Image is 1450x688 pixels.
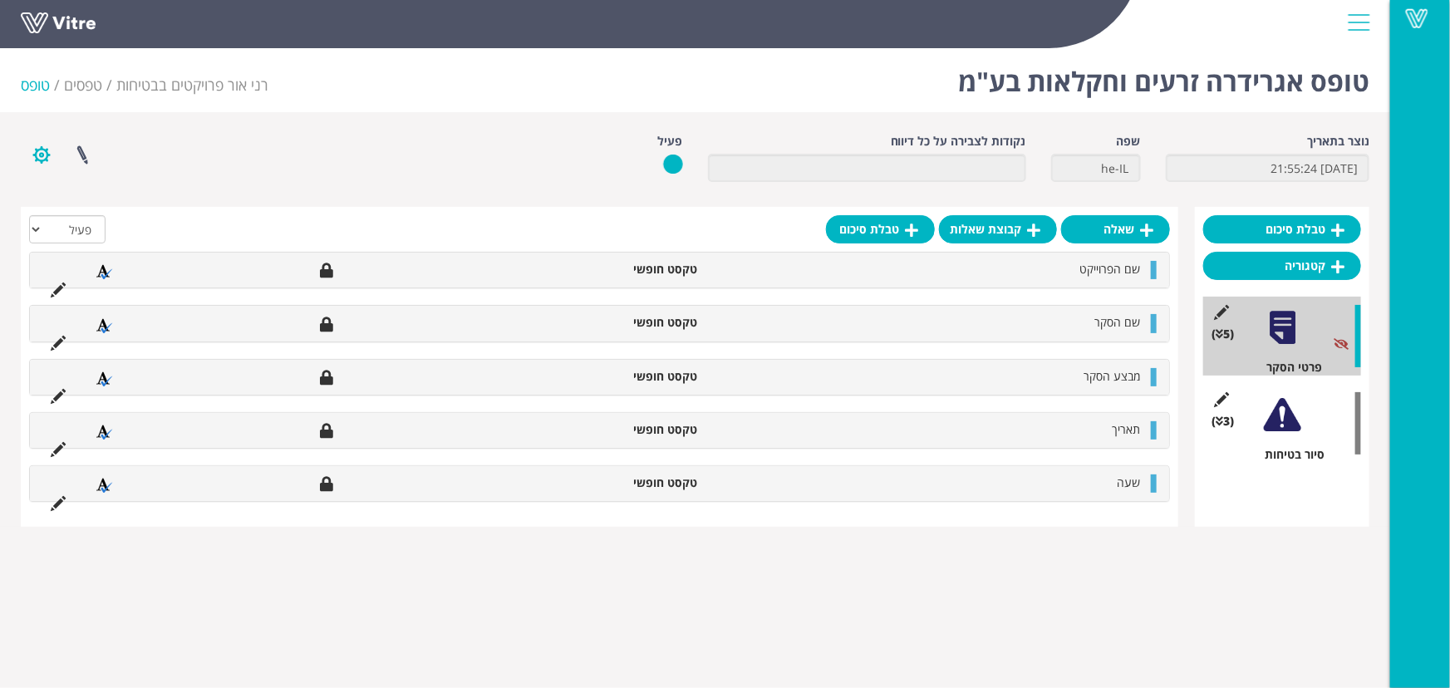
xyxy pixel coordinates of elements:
[1117,474,1140,490] span: שעה
[891,133,1026,150] label: נקודות לצבירה על כל דיווח
[663,154,683,174] img: yes
[1216,359,1361,376] div: פרטי הסקר
[1117,133,1141,150] label: שפה
[540,368,706,385] li: טקסט חופשי
[540,261,706,278] li: טקסט חופשי
[1212,413,1234,430] span: (3 )
[64,75,102,95] a: טפסים
[540,474,706,491] li: טקסט חופשי
[116,75,268,95] span: 264
[826,215,935,243] a: טבלת סיכום
[1216,446,1361,463] div: סיור בטיחות
[1212,326,1234,342] span: (5 )
[939,215,1057,243] a: קבוצת שאלות
[540,314,706,331] li: טקסט חופשי
[1079,261,1140,277] span: שם הפרוייקט
[1203,252,1361,280] a: קטגוריה
[1084,368,1140,384] span: מבצע הסקר
[658,133,683,150] label: פעיל
[1203,215,1361,243] a: טבלת סיכום
[540,421,706,438] li: טקסט חופשי
[1094,314,1140,330] span: שם הסקר
[1307,133,1369,150] label: נוצר בתאריך
[21,75,64,96] li: טופס
[958,42,1369,112] h1: טופס אגרידרה זרעים וחקלאות בע"מ
[1061,215,1170,243] a: שאלה
[1112,421,1140,437] span: תאריך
